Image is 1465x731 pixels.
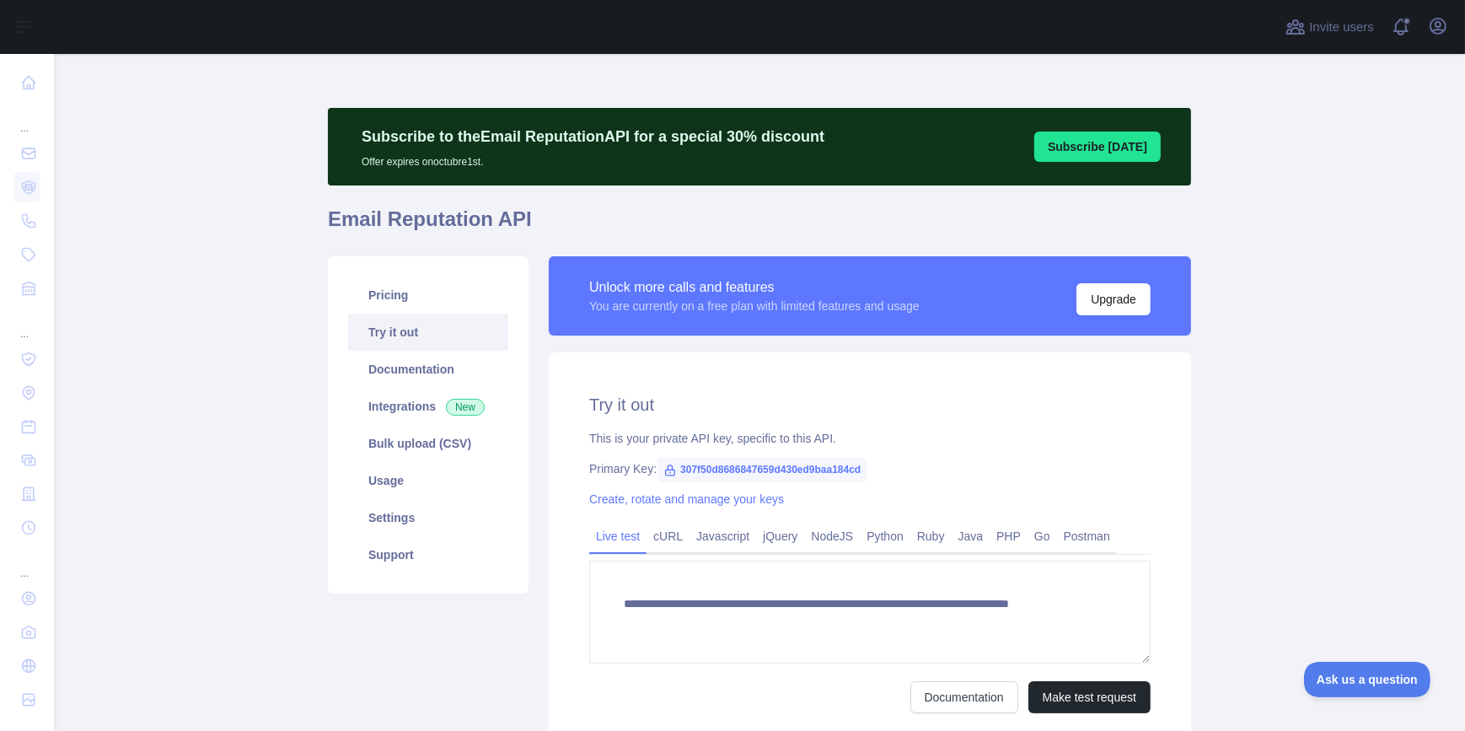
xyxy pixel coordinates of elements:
a: Usage [348,462,508,499]
div: ... [13,307,40,341]
div: ... [13,546,40,580]
a: Try it out [348,314,508,351]
a: Live test [589,523,647,550]
button: Invite users [1282,13,1377,40]
button: Subscribe [DATE] [1034,132,1161,162]
a: PHP [990,523,1028,550]
h2: Try it out [589,393,1151,417]
a: Python [860,523,910,550]
div: ... [13,101,40,135]
a: Java [952,523,990,550]
span: 307f50d8686847659d430ed9baa184cd [657,457,867,482]
div: This is your private API key, specific to this API. [589,430,1151,447]
a: NodeJS [804,523,860,550]
a: Postman [1057,523,1117,550]
a: Bulk upload (CSV) [348,425,508,462]
div: You are currently on a free plan with limited features and usage [589,298,920,314]
span: New [446,399,485,416]
div: Unlock more calls and features [589,277,920,298]
a: Go [1028,523,1057,550]
iframe: Toggle Customer Support [1304,662,1431,697]
a: Integrations New [348,388,508,425]
a: Create, rotate and manage your keys [589,492,784,506]
a: Documentation [348,351,508,388]
button: Upgrade [1076,283,1151,315]
p: Offer expires on octubre 1st. [362,148,824,169]
a: Javascript [690,523,756,550]
a: jQuery [756,523,804,550]
p: Subscribe to the Email Reputation API for a special 30 % discount [362,125,824,148]
div: Primary Key: [589,460,1151,477]
span: Invite users [1309,18,1374,37]
a: Settings [348,499,508,536]
h1: Email Reputation API [328,206,1191,246]
a: cURL [647,523,690,550]
a: Ruby [910,523,952,550]
button: Make test request [1028,681,1151,713]
a: Documentation [910,681,1018,713]
a: Pricing [348,277,508,314]
a: Support [348,536,508,573]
